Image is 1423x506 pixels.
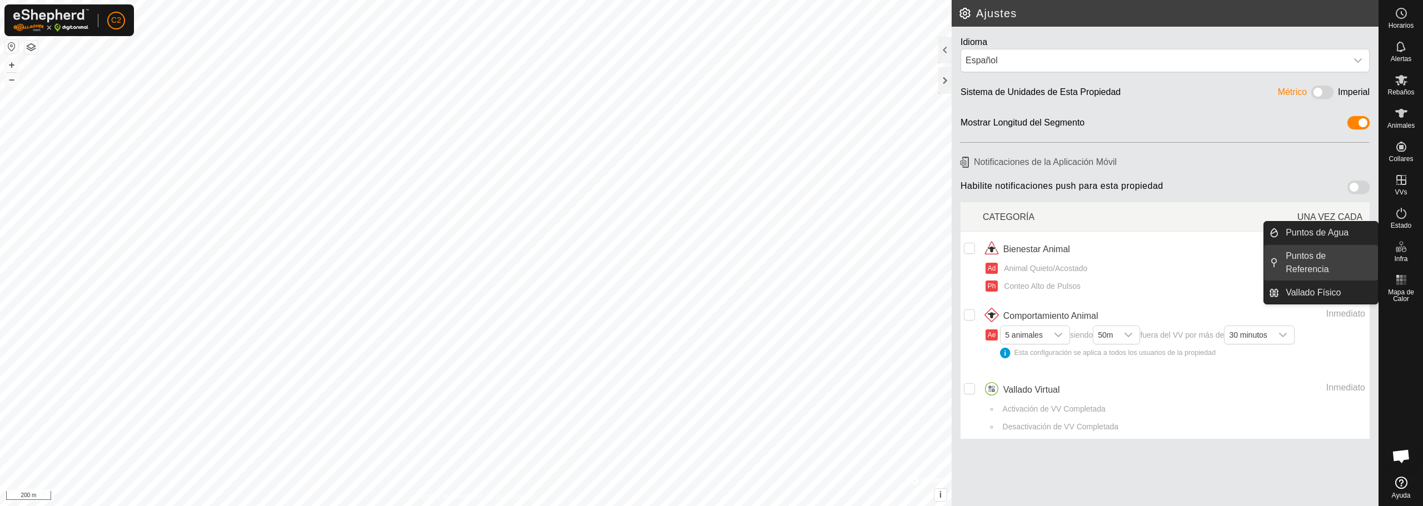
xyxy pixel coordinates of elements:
[111,14,121,26] span: C2
[1264,245,1378,280] li: Puntos de Referencia
[1391,56,1411,62] span: Alertas
[1003,309,1098,323] span: Comportamiento Animal
[1264,282,1378,304] li: Vallado Físico
[1394,255,1407,262] span: Infra
[24,41,38,54] button: Capas del Mapa
[1382,289,1420,302] span: Mapa de Calor
[1338,86,1370,103] div: Imperial
[13,9,89,32] img: Logo Gallagher
[1093,326,1117,344] span: 50m
[956,152,1374,172] h6: Notificaciones de la Aplicación Móvil
[1272,326,1294,344] div: dropdown trigger
[1225,326,1271,344] span: 30 minutos
[986,280,998,292] button: Ph
[961,181,1163,198] span: Habilite notificaciones push para esta propiedad
[1117,326,1140,344] div: dropdown trigger
[1389,156,1413,162] span: Collares
[1000,330,1295,358] span: siendo fuera del VV por más de
[1279,245,1378,280] a: Puntos de Referencia
[1395,189,1407,196] span: VVs
[983,204,1176,229] div: CATEGORÍA
[1176,204,1370,229] div: UNA VEZ CADA
[961,86,1121,103] div: Sistema de Unidades de Esta Propiedad
[1001,326,1047,344] span: 5 animales
[999,403,1106,415] span: Activación de VV Completada
[1000,263,1087,274] span: Animal Quieto/Acostado
[1264,222,1378,244] li: Puntos de Agua
[1000,348,1295,358] div: Esta configuración se aplica a todos los usuarios de la propiedad
[986,263,998,274] button: Ad
[5,40,18,53] button: Restablecer Mapa
[1385,439,1418,473] div: Chat abierto
[1279,282,1378,304] a: Vallado Físico
[1286,226,1349,239] span: Puntos de Agua
[1286,286,1341,299] span: Vallado Físico
[1387,89,1414,96] span: Rebaños
[1392,492,1411,499] span: Ayuda
[1391,222,1411,229] span: Estado
[961,49,1347,72] span: Español
[958,7,1379,20] h2: Ajustes
[1003,383,1060,397] span: Vallado Virtual
[1278,86,1307,103] div: Métrico
[5,58,18,72] button: +
[1379,472,1423,503] a: Ayuda
[419,492,482,502] a: Política de Privacidad
[1279,222,1378,244] a: Puntos de Agua
[934,489,947,501] button: i
[1387,122,1415,129] span: Animales
[999,421,1119,433] span: Desactivación de VV Completada
[983,241,1001,258] img: icono de bienestar animal
[1389,22,1414,29] span: Horarios
[496,492,533,502] a: Contáctenos
[961,116,1084,133] div: Mostrar Longitud del Segmento
[1347,49,1369,72] div: dropdown trigger
[1003,243,1070,256] span: Bienestar Animal
[5,73,18,86] button: –
[1206,241,1365,254] div: Inmediato
[1206,307,1365,320] div: Inmediato
[983,381,1001,399] img: icono de vallados cirtuales
[1047,326,1069,344] div: dropdown trigger
[986,329,998,340] button: Ae
[1206,381,1365,394] div: Inmediato
[1286,249,1371,276] span: Puntos de Referencia
[939,490,942,499] span: i
[1176,221,1362,229] div: Comenzando a las 6 AM
[983,307,1001,325] img: icono de comportamiento animal
[961,36,1370,49] div: Idioma
[966,54,1342,67] div: Español
[1000,280,1081,292] span: Conteo Alto de Pulsos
